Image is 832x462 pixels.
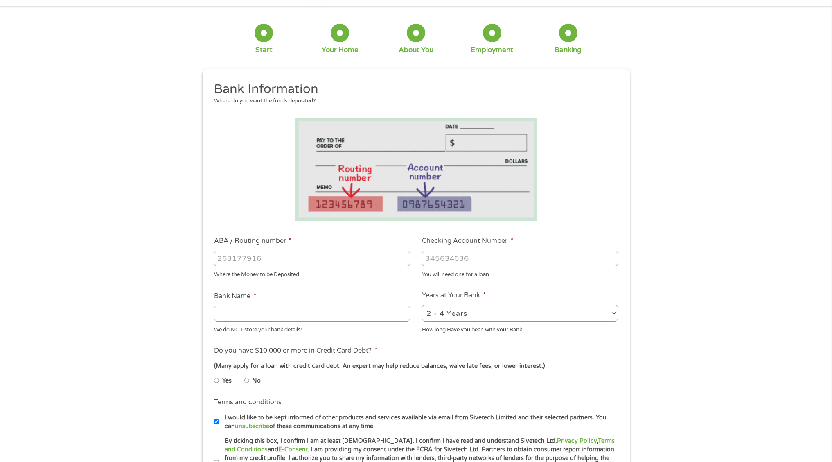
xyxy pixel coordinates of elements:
div: (Many apply for a loan with credit card debt. An expert may help reduce balances, waive late fees... [214,362,618,371]
label: Terms and conditions [214,398,282,407]
label: Do you have $10,000 or more in Credit Card Debt? [214,346,377,355]
label: I would like to be kept informed of other products and services available via email from Sivetech... [219,413,620,431]
a: Privacy Policy [557,437,597,444]
div: Where do you want the funds deposited? [214,97,612,105]
div: Employment [471,45,513,54]
label: Yes [222,376,232,385]
a: Terms and Conditions [225,437,615,453]
input: 263177916 [214,251,410,266]
label: Checking Account Number [422,237,513,245]
div: About You [399,45,433,54]
div: Where the Money to be Deposited [214,268,410,279]
label: Bank Name [214,292,256,301]
div: Banking [555,45,582,54]
h2: Bank Information [214,81,612,97]
div: Start [255,45,273,54]
div: Your Home [322,45,359,54]
div: How long Have you been with your Bank [422,323,618,334]
label: No [252,376,261,385]
input: 345634636 [422,251,618,266]
a: unsubscribe [235,423,269,430]
img: Routing number location [295,118,537,221]
a: E-Consent [278,446,308,453]
div: You will need one for a loan. [422,268,618,279]
label: Years at Your Bank [422,291,486,300]
label: ABA / Routing number [214,237,292,245]
div: We do NOT store your bank details! [214,323,410,334]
